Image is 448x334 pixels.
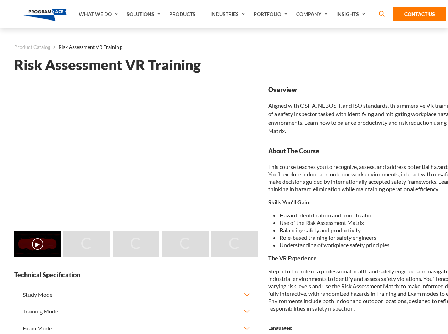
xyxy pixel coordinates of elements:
[14,85,257,222] iframe: Risk Assessment VR Training - Video 0
[14,271,257,279] strong: Technical Specification
[14,287,257,303] button: Study Mode
[50,43,122,52] li: Risk Assessment VR Training
[32,238,43,250] button: ▶
[14,43,50,52] a: Product Catalog
[14,231,61,257] img: Risk Assessment VR Training - Video 0
[14,303,257,319] button: Training Mode
[22,9,67,21] img: Program-Ace
[393,7,446,21] a: Contact Us
[268,325,292,331] strong: Languages:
